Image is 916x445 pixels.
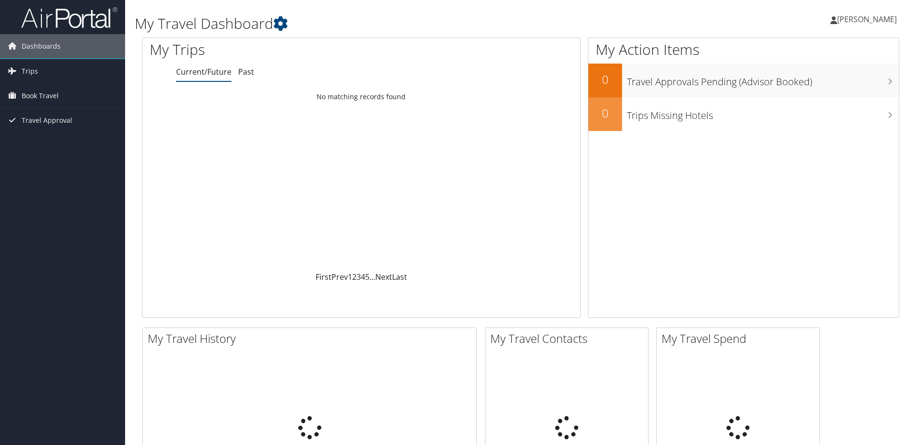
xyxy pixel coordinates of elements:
[375,272,392,282] a: Next
[837,14,897,25] span: [PERSON_NAME]
[369,272,375,282] span: …
[490,330,648,347] h2: My Travel Contacts
[22,59,38,83] span: Trips
[22,108,72,132] span: Travel Approval
[361,272,365,282] a: 4
[352,272,356,282] a: 2
[148,330,476,347] h2: My Travel History
[588,71,622,88] h2: 0
[588,105,622,121] h2: 0
[588,97,899,131] a: 0Trips Missing Hotels
[331,272,348,282] a: Prev
[356,272,361,282] a: 3
[22,84,59,108] span: Book Travel
[830,5,906,34] a: [PERSON_NAME]
[142,88,580,105] td: No matching records found
[627,70,899,89] h3: Travel Approvals Pending (Advisor Booked)
[316,272,331,282] a: First
[150,39,391,60] h1: My Trips
[22,34,61,58] span: Dashboards
[238,66,254,77] a: Past
[365,272,369,282] a: 5
[348,272,352,282] a: 1
[135,13,649,34] h1: My Travel Dashboard
[627,104,899,122] h3: Trips Missing Hotels
[662,330,819,347] h2: My Travel Spend
[588,64,899,97] a: 0Travel Approvals Pending (Advisor Booked)
[176,66,231,77] a: Current/Future
[392,272,407,282] a: Last
[588,39,899,60] h1: My Action Items
[21,6,117,29] img: airportal-logo.png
